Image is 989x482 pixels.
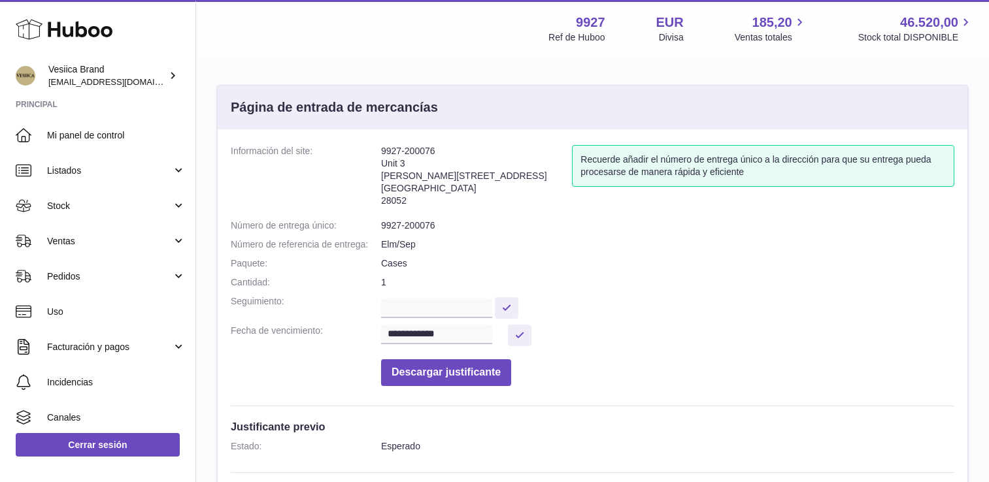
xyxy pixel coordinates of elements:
[231,99,438,116] h3: Página de entrada de mercancías
[381,359,511,386] button: Descargar justificante
[231,440,381,453] dt: Estado:
[16,433,180,457] a: Cerrar sesión
[16,66,35,86] img: logistic@vesiica.com
[231,276,381,289] dt: Cantidad:
[656,14,684,31] strong: EUR
[381,145,572,213] address: 9927-200076 Unit 3 [PERSON_NAME][STREET_ADDRESS] [GEOGRAPHIC_DATA] 28052
[47,235,172,248] span: Ventas
[231,238,381,251] dt: Número de referencia de entrega:
[47,270,172,283] span: Pedidos
[858,14,973,44] a: 46.520,00 Stock total DISPONIBLE
[548,31,605,44] div: Ref de Huboo
[48,63,166,88] div: Vesiica Brand
[231,257,381,270] dt: Paquete:
[47,341,172,353] span: Facturación y pagos
[381,257,954,270] dd: Cases
[752,14,792,31] span: 185,20
[231,325,381,346] dt: Fecha de vencimiento:
[47,200,172,212] span: Stock
[381,238,954,251] dd: Elm/Sep
[47,411,186,424] span: Canales
[900,14,958,31] span: 46.520,00
[47,376,186,389] span: Incidencias
[231,419,954,434] h3: Justificante previo
[47,306,186,318] span: Uso
[858,31,973,44] span: Stock total DISPONIBLE
[735,31,807,44] span: Ventas totales
[47,165,172,177] span: Listados
[381,219,954,232] dd: 9927-200076
[572,145,954,187] div: Recuerde añadir el número de entrega único a la dirección para que su entrega pueda procesarse de...
[735,14,807,44] a: 185,20 Ventas totales
[659,31,684,44] div: Divisa
[381,276,954,289] dd: 1
[231,145,381,213] dt: Información del site:
[231,295,381,318] dt: Seguimiento:
[47,129,186,142] span: Mi panel de control
[48,76,192,87] span: [EMAIL_ADDRESS][DOMAIN_NAME]
[576,14,605,31] strong: 9927
[231,219,381,232] dt: Número de entrega único:
[381,440,954,453] dd: Esperado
